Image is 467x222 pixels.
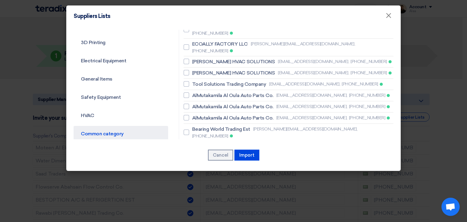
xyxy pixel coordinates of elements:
[74,13,110,19] h4: Suppliers Lists
[276,92,348,99] span: [EMAIL_ADDRESS][DOMAIN_NAME],
[192,58,275,65] span: [PERSON_NAME] HVAC SOLUTIONS
[192,81,266,88] span: Tool Solutions Trading Company
[251,41,355,47] span: [PERSON_NAME][EMAIL_ADDRESS][DOMAIN_NAME],
[234,150,259,161] button: Import
[276,115,348,121] span: [EMAIL_ADDRESS][DOMAIN_NAME],
[192,40,248,48] span: ECOALLY FACTORY LLC
[74,53,168,69] a: Electrical Equipment
[381,10,396,22] button: Close
[192,48,228,54] span: [PHONE_NUMBER]
[278,70,349,76] span: [EMAIL_ADDRESS][DOMAIN_NAME],
[192,133,228,139] span: [PHONE_NUMBER]
[192,114,273,122] span: AlMutakamila Al Oula Auto Parts Co.
[342,81,378,87] span: [PHONE_NUMBER]
[351,70,387,76] span: [PHONE_NUMBER]
[386,11,392,23] span: ×
[349,92,385,99] span: [PHONE_NUMBER]
[278,58,349,65] span: [EMAIL_ADDRESS][DOMAIN_NAME],
[74,89,168,105] a: Safety Equipment
[276,103,348,110] span: [EMAIL_ADDRESS][DOMAIN_NAME],
[192,30,228,36] span: [PHONE_NUMBER]
[192,126,250,133] span: Bearing World Trading Est
[74,71,168,87] a: General Items
[349,103,385,110] span: [PHONE_NUMBER]
[74,108,168,123] a: HVAC
[351,58,387,65] span: [PHONE_NUMBER]
[208,150,233,161] button: Cancel
[253,126,358,132] span: [PERSON_NAME][EMAIL_ADDRESS][DOMAIN_NAME],
[192,92,273,99] span: AlMutakamila Al Oula Auto Parts Co.
[192,69,275,77] span: [PERSON_NAME] HVAC SOLUTIONS
[74,35,168,50] a: 3D Printing
[349,115,385,121] span: [PHONE_NUMBER]
[192,103,273,110] span: AlMutakamila Al Oula Auto Parts Co.
[74,126,168,142] a: Common category
[441,198,460,216] div: Open chat
[269,81,340,87] span: [EMAIL_ADDRESS][DOMAIN_NAME],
